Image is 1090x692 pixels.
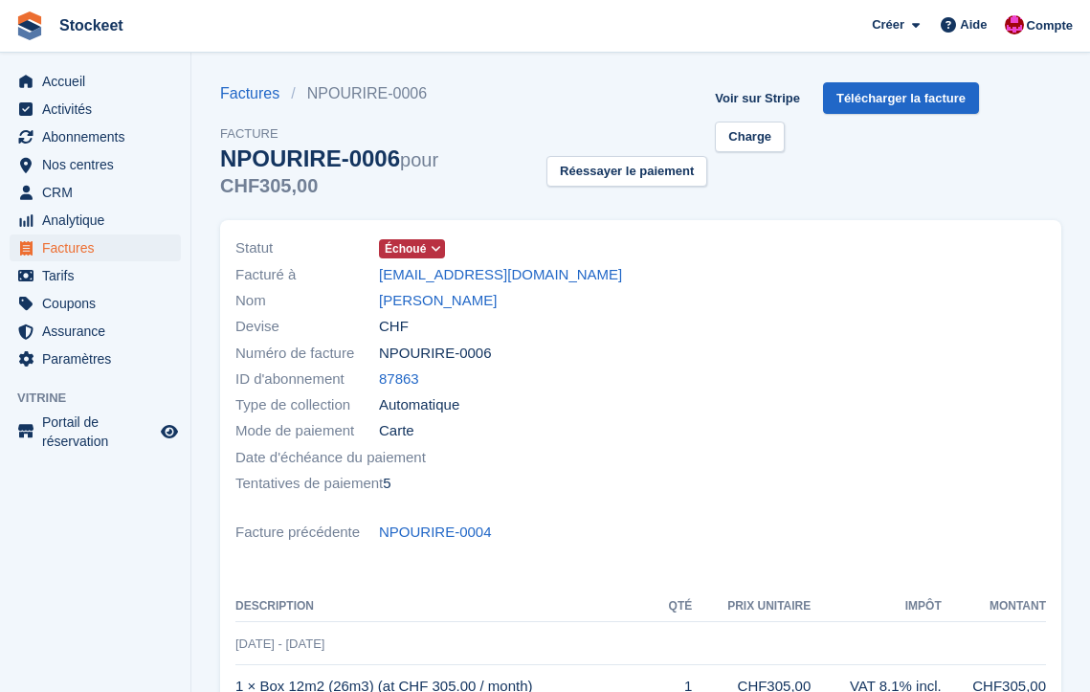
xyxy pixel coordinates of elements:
span: Activités [42,96,157,123]
a: [PERSON_NAME] [379,290,497,312]
span: Tarifs [42,262,157,289]
a: menu [10,96,181,123]
span: CRM [42,179,157,206]
a: 87863 [379,368,419,391]
span: Automatique [379,394,459,416]
span: Paramètres [42,346,157,372]
a: menu [10,207,181,234]
th: Impôt [811,592,941,622]
span: Devise [235,316,379,338]
a: menu [10,234,181,261]
span: Accueil [42,68,157,95]
span: Abonnements [42,123,157,150]
a: menu [10,68,181,95]
span: Date d'échéance du paiement [235,447,426,469]
span: Portail de réservation [42,413,157,451]
a: Voir sur Stripe [707,82,808,114]
a: menu [10,151,181,178]
span: ID d'abonnement [235,368,379,391]
span: Tentatives de paiement [235,473,383,495]
span: Mode de paiement [235,420,379,442]
a: Stockeet [52,10,131,41]
span: Nom [235,290,379,312]
th: Prix unitaire [692,592,811,622]
span: 5 [383,473,390,495]
a: Factures [220,82,291,105]
a: menu [10,262,181,289]
a: menu [10,290,181,317]
th: Montant [942,592,1046,622]
span: Créer [872,15,904,34]
a: NPOURIRE-0004 [379,522,492,544]
span: Type de collection [235,394,379,416]
a: [EMAIL_ADDRESS][DOMAIN_NAME] [379,264,622,286]
img: Valentin BURDET [1005,15,1024,34]
span: Aide [960,15,987,34]
th: Qté [658,592,692,622]
span: Coupons [42,290,157,317]
span: Compte [1027,16,1073,35]
span: Nos centres [42,151,157,178]
span: Facture précédente [235,522,379,544]
a: menu [10,318,181,345]
span: Numéro de facture [235,343,379,365]
span: Factures [42,234,157,261]
a: menu [10,123,181,150]
a: Télécharger la facture [823,82,979,114]
span: pour [400,149,438,170]
a: Boutique d'aperçu [158,420,181,443]
span: Facture [220,124,707,144]
span: Échoué [385,240,426,257]
a: menu [10,413,181,451]
button: Réessayer le paiement [546,156,707,188]
span: [DATE] - [DATE] [235,636,324,651]
span: Vitrine [17,389,190,408]
span: Analytique [42,207,157,234]
a: Échoué [379,237,445,259]
span: NPOURIRE-0006 [379,343,492,365]
div: NPOURIRE-0006 [220,145,539,197]
span: Statut [235,237,379,259]
span: Carte [379,420,414,442]
a: Charge [715,122,785,153]
span: CHF305,00 [220,175,318,196]
nav: breadcrumbs [220,82,707,105]
span: Facturé à [235,264,379,286]
a: menu [10,346,181,372]
th: Description [235,592,658,622]
span: CHF [379,316,409,338]
a: menu [10,179,181,206]
span: Assurance [42,318,157,345]
img: stora-icon-8386f47178a22dfd0bd8f6a31ec36ba5ce8667c1dd55bd0f319d3a0aa187defe.svg [15,11,44,40]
